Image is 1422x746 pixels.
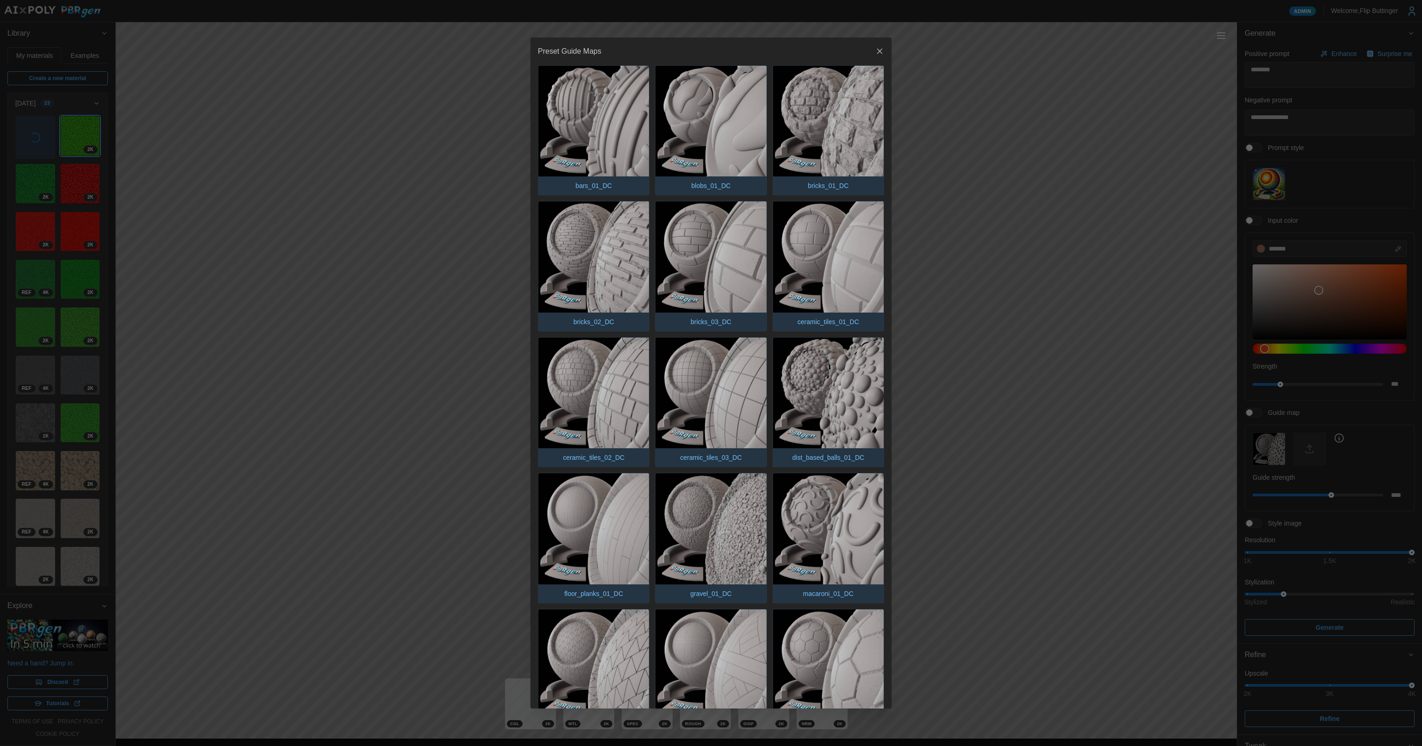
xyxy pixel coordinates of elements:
[538,609,649,720] img: metal_plates_01_DC.png
[787,448,869,467] p: dist_based_balls_01_DC
[538,48,601,55] h2: Preset Guide Maps
[569,313,619,331] p: bricks_02_DC
[773,65,884,196] button: bricks_01_DC.pngbricks_01_DC
[538,473,649,584] img: floor_planks_01_DC.png
[538,65,649,196] button: bars_01_DC.pngbars_01_DC
[655,473,766,584] img: gravel_01_DC.png
[655,609,766,720] img: parquet_01_DC.png
[773,201,884,312] img: ceramic_tiles_01_DC.png
[773,609,884,720] img: paving_stones_01_DC.png
[538,201,649,312] img: bricks_02_DC.png
[655,201,766,312] img: bricks_03_DC.png
[655,473,767,603] button: gravel_01_DC.pnggravel_01_DC
[793,313,864,331] p: ceramic_tiles_01_DC
[773,66,884,176] img: bricks_01_DC.png
[538,337,649,468] button: ceramic_tiles_02_DC.pngceramic_tiles_02_DC
[538,609,649,740] button: metal_plates_01_DC.pngmetal_plates_01_DC
[538,338,649,448] img: ceramic_tiles_02_DC.png
[675,448,746,467] p: ceramic_tiles_03_DC
[538,201,649,332] button: bricks_02_DC.pngbricks_02_DC
[655,609,767,740] button: parquet_01_DC.pngparquet_01_DC
[538,473,649,603] button: floor_planks_01_DC.pngfloor_planks_01_DC
[798,584,858,603] p: macaroni_01_DC
[773,609,884,740] button: paving_stones_01_DC.pngpaving_stones_01_DC
[655,66,766,176] img: blobs_01_DC.png
[655,338,766,448] img: ceramic_tiles_03_DC.png
[571,176,617,195] p: bars_01_DC
[686,313,736,331] p: bricks_03_DC
[773,473,884,584] img: macaroni_01_DC.png
[655,65,767,196] button: blobs_01_DC.pngblobs_01_DC
[803,176,853,195] p: bricks_01_DC
[686,584,736,603] p: gravel_01_DC
[558,448,629,467] p: ceramic_tiles_02_DC
[773,337,884,468] button: dist_based_balls_01_DC.pngdist_based_balls_01_DC
[773,473,884,603] button: macaroni_01_DC.pngmacaroni_01_DC
[655,337,767,468] button: ceramic_tiles_03_DC.pngceramic_tiles_03_DC
[773,201,884,332] button: ceramic_tiles_01_DC.pngceramic_tiles_01_DC
[538,66,649,176] img: bars_01_DC.png
[773,338,884,448] img: dist_based_balls_01_DC.png
[560,584,628,603] p: floor_planks_01_DC
[687,176,736,195] p: blobs_01_DC
[655,201,767,332] button: bricks_03_DC.pngbricks_03_DC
